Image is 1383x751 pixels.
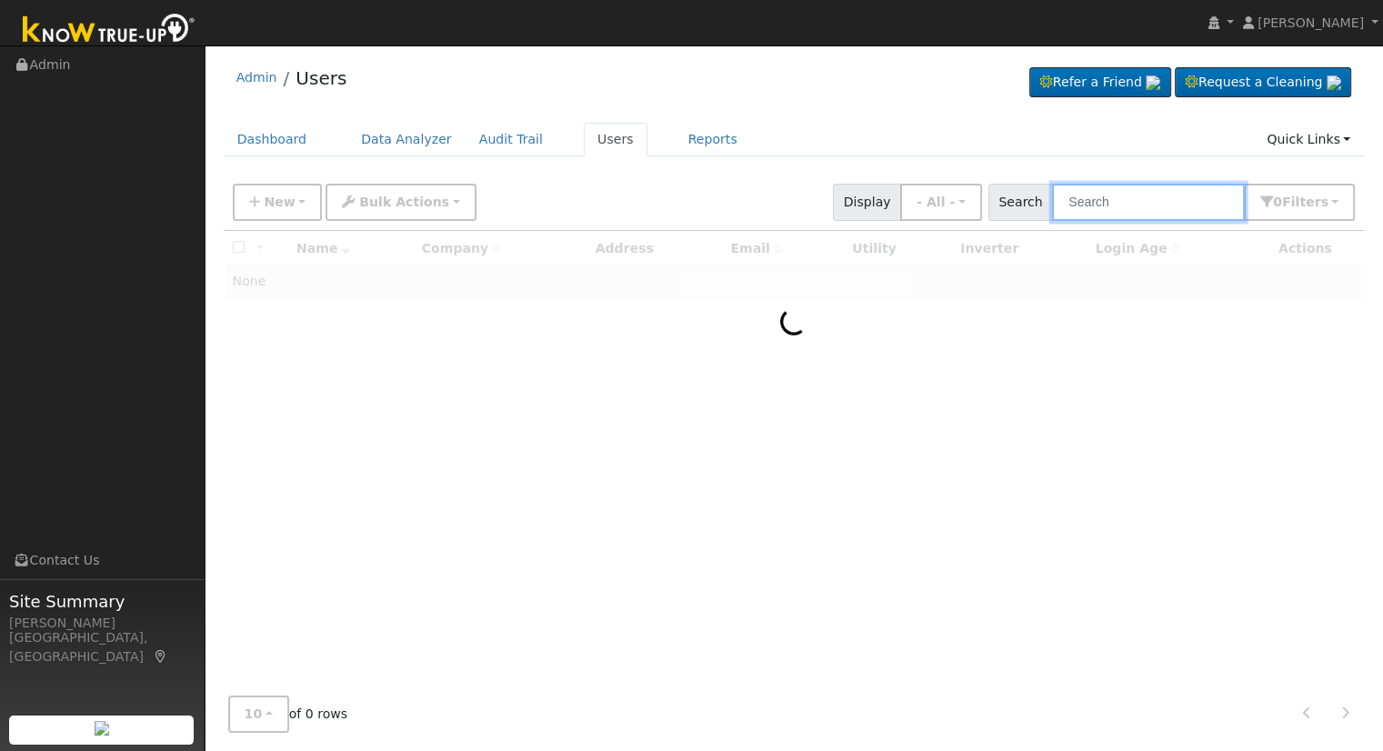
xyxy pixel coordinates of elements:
span: Search [988,184,1053,221]
input: Search [1052,184,1245,221]
span: [PERSON_NAME] [1258,15,1364,30]
button: Bulk Actions [326,184,476,221]
img: retrieve [1327,75,1341,90]
a: Dashboard [224,123,321,156]
span: Bulk Actions [359,195,449,209]
span: New [264,195,295,209]
img: retrieve [95,721,109,736]
a: Refer a Friend [1029,67,1171,98]
button: 10 [228,696,289,733]
span: Filter [1282,195,1328,209]
span: of 0 rows [228,696,348,733]
a: Reports [675,123,751,156]
button: - All - [900,184,982,221]
button: 0Filters [1244,184,1355,221]
a: Audit Trail [466,123,556,156]
button: New [233,184,323,221]
a: Map [153,649,169,664]
div: [GEOGRAPHIC_DATA], [GEOGRAPHIC_DATA] [9,628,195,666]
a: Users [584,123,647,156]
img: retrieve [1146,75,1160,90]
div: [PERSON_NAME] [9,614,195,633]
span: s [1320,195,1328,209]
span: Site Summary [9,589,195,614]
a: Quick Links [1253,123,1364,156]
a: Request a Cleaning [1175,67,1351,98]
span: 10 [245,706,263,721]
img: Know True-Up [14,10,205,51]
a: Users [296,67,346,89]
span: Display [833,184,901,221]
a: Data Analyzer [347,123,466,156]
a: Admin [236,70,277,85]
